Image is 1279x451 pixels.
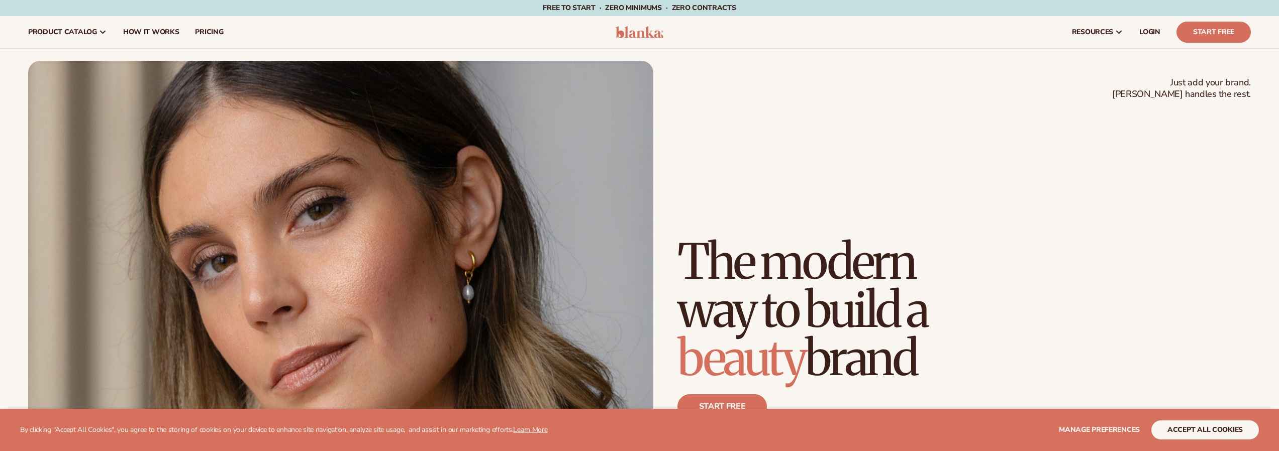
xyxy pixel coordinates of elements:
[20,426,548,434] p: By clicking "Accept All Cookies", you agree to the storing of cookies on your device to enhance s...
[1176,22,1251,43] a: Start Free
[123,28,179,36] span: How It Works
[543,3,736,13] span: Free to start · ZERO minimums · ZERO contracts
[115,16,187,48] a: How It Works
[1131,16,1168,48] a: LOGIN
[20,16,115,48] a: product catalog
[1064,16,1131,48] a: resources
[616,26,663,38] img: logo
[1059,425,1140,434] span: Manage preferences
[187,16,231,48] a: pricing
[1139,28,1160,36] span: LOGIN
[677,328,805,388] span: beauty
[677,394,767,418] a: Start free
[1112,77,1251,100] span: Just add your brand. [PERSON_NAME] handles the rest.
[1151,420,1259,439] button: accept all cookies
[513,425,547,434] a: Learn More
[28,28,97,36] span: product catalog
[195,28,223,36] span: pricing
[1059,420,1140,439] button: Manage preferences
[677,238,999,382] h1: The modern way to build a brand
[1072,28,1113,36] span: resources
